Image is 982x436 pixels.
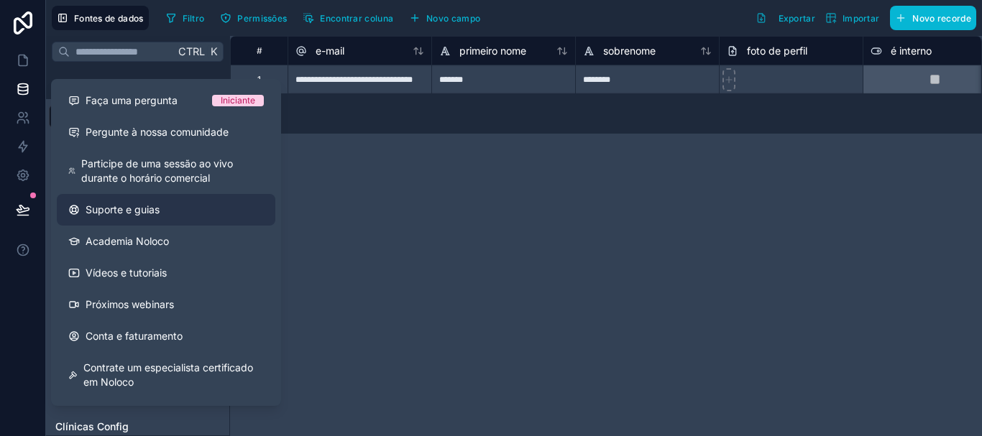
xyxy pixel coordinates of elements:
a: Academia Noloco [57,226,275,257]
a: Permissões [215,7,298,29]
font: K [211,45,218,58]
button: Filtro [160,7,210,29]
font: Importar [843,13,879,24]
font: Fontes de dados [74,13,144,24]
button: Importar [820,6,884,30]
font: Suporte e guias [86,203,160,215]
font: primeiro nome [459,45,526,57]
font: e-mail [316,45,344,57]
a: Próximos webinars [57,289,275,320]
font: Mesas Noloco [63,77,132,89]
font: Novo recorde [912,13,971,24]
font: Exportar [779,13,815,24]
button: Encontrar coluna [298,7,398,29]
font: sobrenome [603,45,656,57]
a: Suporte e guias [57,194,275,226]
div: Assinaturas digitais [49,182,226,205]
font: Encontrar coluna [320,13,393,24]
div: Mensagens de bate-papo [49,338,226,361]
button: Novo campo [404,7,485,29]
button: Faça uma perguntaIniciante [57,85,275,116]
div: conteúdo rolável [46,68,229,435]
font: # [257,45,262,56]
font: 1 [257,74,261,85]
a: Participe de uma sessão ao vivo durante o horário comercial [57,148,275,194]
button: Exportar [751,6,820,30]
button: Mesas Noloco [49,73,206,93]
div: Usuário da Clínica [49,105,226,128]
a: Conta e faturamento [57,320,275,352]
font: Ctrl [178,45,205,58]
div: Atendimentos Médicos [49,208,226,231]
div: Catálogos de Exames [49,312,226,335]
a: Clínicas Config [55,419,177,434]
a: Vídeos e tutoriais [57,257,275,289]
button: Contrate um especialista certificado em Noloco [57,352,275,398]
div: Check-in [49,389,226,412]
font: Próximos webinars [86,298,174,310]
div: Cadastro de empresas [49,286,226,309]
font: Clínicas Config [55,420,129,432]
a: Novo recorde [884,6,976,30]
button: Novo recorde [890,6,976,30]
div: Bilhetes de bate-papo [49,363,226,386]
a: Pergunte à nossa comunidade [57,116,275,148]
font: Pergunte à nossa comunidade [86,126,229,138]
div: Agendamentos [49,157,226,180]
font: Filtro [183,13,205,24]
div: Atestado Aso [49,234,226,257]
font: Contrate um especialista certificado em Noloco [83,361,253,388]
font: foto de perfil [747,45,807,57]
font: Faça uma pergunta [86,94,178,106]
button: Permissões [215,7,292,29]
font: é interno [891,45,932,57]
font: Participe de uma sessão ao vivo durante o horário comercial [81,157,233,184]
button: Fontes de dados [52,6,149,30]
font: Permissões [237,13,287,24]
font: Iniciante [221,95,255,106]
font: Vídeos e tutoriais [86,266,167,279]
font: Academia Noloco [86,235,169,247]
font: Conta e faturamento [86,330,183,342]
div: Acompanhar Pacientes [49,131,226,154]
font: Novo campo [426,13,480,24]
div: Acessos à Auditoria [49,260,226,283]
